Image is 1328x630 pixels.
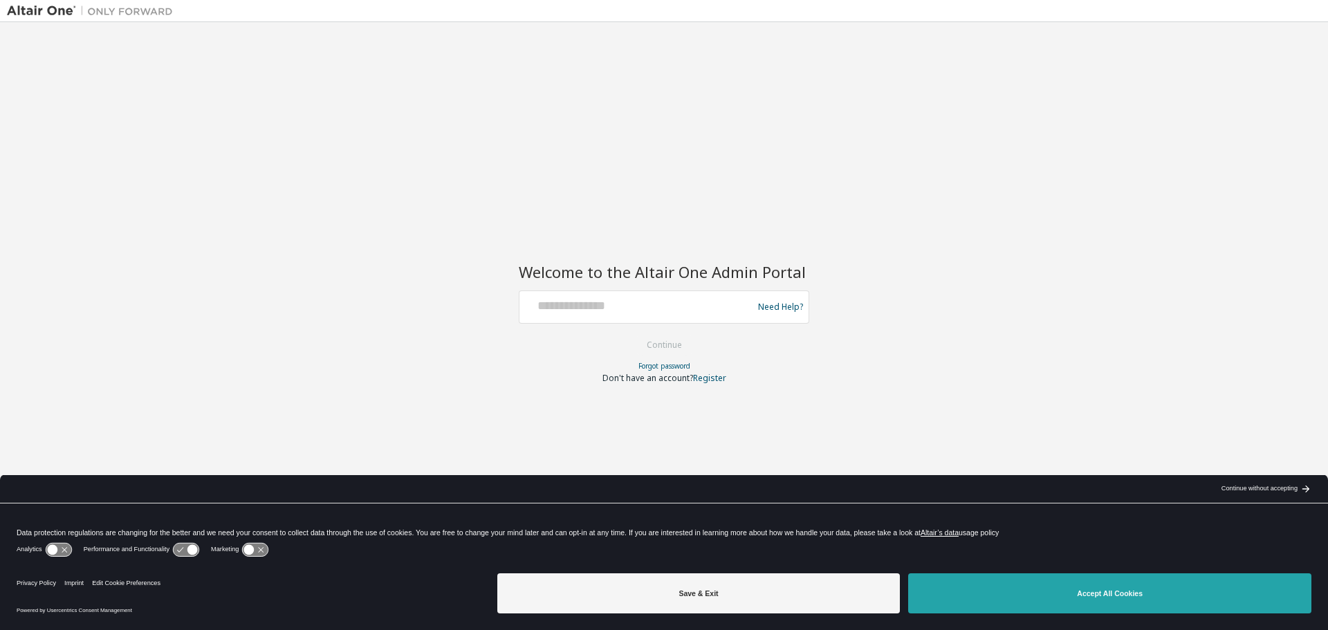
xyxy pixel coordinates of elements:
span: Don't have an account? [602,372,693,384]
a: Register [693,372,726,384]
h2: Welcome to the Altair One Admin Portal [519,262,809,281]
img: Altair One [7,4,180,18]
a: Forgot password [638,361,690,371]
a: Need Help? [758,306,803,307]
